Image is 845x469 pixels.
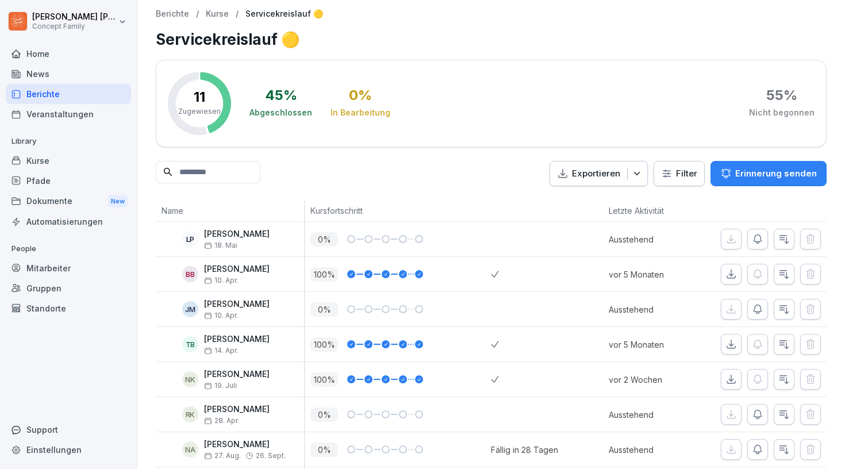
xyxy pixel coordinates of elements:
p: vor 2 Wochen [609,374,696,386]
p: vor 5 Monaten [609,268,696,280]
p: 0 % [310,408,338,422]
p: [PERSON_NAME] [204,440,286,449]
p: 100 % [310,372,338,387]
span: 18. Mai [204,241,237,249]
a: Home [6,44,131,64]
div: TB [182,336,198,352]
a: Pfade [6,171,131,191]
span: 10. Apr. [204,312,238,320]
p: 0 % [310,443,338,457]
h1: Servicekreislauf 🟡 [156,28,827,51]
a: Gruppen [6,278,131,298]
div: Dokumente [6,191,131,212]
p: Name [162,205,298,217]
a: Berichte [6,84,131,104]
a: Automatisierungen [6,212,131,232]
button: Filter [654,162,704,186]
a: Kurse [6,151,131,171]
a: Veranstaltungen [6,104,131,124]
span: 27. Aug. [204,452,241,460]
span: 10. Apr. [204,276,238,285]
p: [PERSON_NAME] [204,405,270,414]
p: Servicekreislauf 🟡 [245,9,323,19]
p: vor 5 Monaten [609,339,696,351]
div: NA [182,441,198,458]
p: Ausstehend [609,444,696,456]
p: 0 % [310,232,338,247]
div: Filter [661,168,697,179]
a: Kurse [206,9,229,19]
div: RK [182,406,198,422]
a: Standorte [6,298,131,318]
a: News [6,64,131,84]
div: Support [6,420,131,440]
span: 26. Sept. [256,452,286,460]
a: Einstellungen [6,440,131,460]
div: Nicht begonnen [749,107,815,118]
p: Ausstehend [609,409,696,421]
div: New [108,195,128,208]
button: Erinnerung senden [710,161,827,186]
div: LP [182,231,198,247]
p: Letzte Aktivität [609,205,690,217]
p: Ausstehend [609,233,696,245]
p: 100 % [310,337,338,352]
p: [PERSON_NAME] [204,264,270,274]
span: 19. Juli [204,382,237,390]
p: Library [6,132,131,151]
p: [PERSON_NAME] [PERSON_NAME] [32,12,116,22]
p: / [236,9,239,19]
div: NK [182,371,198,387]
p: [PERSON_NAME] [204,299,270,309]
span: 28. Apr. [204,417,239,425]
div: Fällig in 28 Tagen [491,444,558,456]
a: DokumenteNew [6,191,131,212]
p: 11 [194,90,205,104]
p: [PERSON_NAME] [204,335,270,344]
div: In Bearbeitung [331,107,390,118]
div: BB [182,266,198,282]
div: 55 % [766,89,797,102]
p: Exportieren [572,167,620,180]
div: Abgeschlossen [249,107,312,118]
button: Exportieren [550,161,648,187]
p: Zugewiesen [178,106,221,117]
div: 0 % [349,89,372,102]
p: [PERSON_NAME] [204,370,270,379]
a: Mitarbeiter [6,258,131,278]
p: Kursfortschritt [310,205,485,217]
p: 100 % [310,267,338,282]
span: 14. Apr. [204,347,238,355]
p: 0 % [310,302,338,317]
div: 45 % [265,89,297,102]
p: Ausstehend [609,303,696,316]
p: Erinnerung senden [735,167,817,180]
a: Berichte [156,9,189,19]
p: Concept Family [32,22,116,30]
p: [PERSON_NAME] [204,229,270,239]
div: JM [182,301,198,317]
p: / [196,9,199,19]
p: People [6,240,131,258]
